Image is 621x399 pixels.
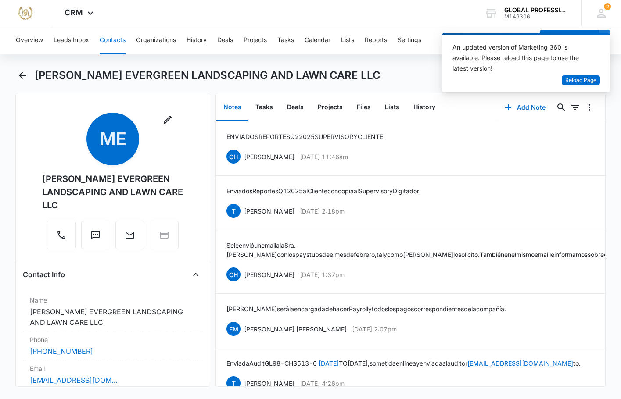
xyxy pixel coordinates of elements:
span: CH [226,267,241,281]
button: Projects [244,26,267,54]
div: notifications count [604,3,611,10]
p: [PERSON_NAME] será la encargada de hacer Payroll y todos los pagos correspondientes de la compañía. [226,304,506,313]
label: Email [30,364,196,373]
span: CRM [65,8,83,17]
div: [PERSON_NAME] EVERGREEN LANDSCAPING AND LAWN CARE LLC [42,172,183,212]
span: ME [86,113,139,165]
button: Projects [311,94,350,121]
span: Reload Page [565,76,596,85]
label: Name [30,296,196,305]
img: Manuel Sierra Does Marketing [18,5,33,21]
button: History [187,26,207,54]
button: Close [189,267,203,281]
p: [DATE] 4:26pm [300,379,345,388]
div: account name [504,7,568,14]
span: 2 [604,3,611,10]
p: [PERSON_NAME] [244,152,294,161]
button: Deals [280,94,311,121]
h1: [PERSON_NAME] EVERGREEN LANDSCAPING AND LAWN CARE LLC [35,69,380,82]
p: [DATE] 1:37pm [300,270,345,279]
button: Lists [341,26,354,54]
a: Text [81,234,110,242]
a: [PHONE_NUMBER] [30,346,93,356]
p: [DATE] 2:18pm [300,207,345,216]
button: Organizations [136,26,176,54]
button: Filters [568,100,582,114]
p: Enviada Audit GL 98-CH S513-0 T O [DATE], sometida en linea y enviada al auditor to. [226,359,581,368]
button: Contacts [100,26,126,54]
button: Back [15,68,29,82]
button: Overview [16,26,43,54]
div: account id [504,14,568,20]
button: Lists [378,94,406,121]
a: Email [115,234,144,242]
button: Search... [554,100,568,114]
span: CH [226,150,241,164]
button: History [406,94,442,121]
p: [PERSON_NAME] [244,207,294,216]
p: [PERSON_NAME] [244,270,294,279]
button: Email [115,221,144,249]
button: Calendar [305,26,330,54]
a: [EMAIL_ADDRESS][DOMAIN_NAME] [467,360,573,367]
button: Overflow Menu [582,100,596,114]
div: An updated version of Marketing 360 is available. Please reload this page to use the latest version! [452,42,589,74]
a: [DATE] [319,360,339,367]
a: [EMAIL_ADDRESS][DOMAIN_NAME] [30,375,118,385]
p: [DATE] 11:46am [300,152,348,161]
button: Add Contact [540,30,599,51]
div: Email[EMAIL_ADDRESS][DOMAIN_NAME] [23,360,203,389]
button: Add Note [496,97,554,118]
p: [PERSON_NAME] [PERSON_NAME] [244,324,347,334]
button: Settings [398,26,421,54]
button: Notes [216,94,248,121]
p: Enviados Reportes Q1 2025 al Cliente con copia al Supervisor y Digitador. [226,186,421,196]
button: Reports [365,26,387,54]
label: Phone [30,335,196,344]
span: T [226,204,241,218]
button: Deals [217,26,233,54]
a: Call [47,234,76,242]
button: Leads Inbox [54,26,89,54]
div: Phone[PHONE_NUMBER] [23,331,203,360]
button: Files [350,94,378,121]
button: Tasks [248,94,280,121]
button: Call [47,221,76,249]
button: Text [81,221,110,249]
button: Reload Page [562,75,600,85]
dd: [PERSON_NAME] EVERGREEN LANDSCAPING AND LAWN CARE LLC [30,306,196,328]
p: ENVIADOS REPORTES Q2 2025 SUPERVISOR Y CLIENTE. [226,132,385,141]
div: Name[PERSON_NAME] EVERGREEN LANDSCAPING AND LAWN CARE LLC [23,292,203,331]
span: EM [226,322,241,336]
p: [PERSON_NAME] [244,379,294,388]
p: [DATE] 2:07pm [352,324,397,334]
button: Tasks [277,26,294,54]
span: T [226,376,241,390]
h4: Contact Info [23,269,65,280]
